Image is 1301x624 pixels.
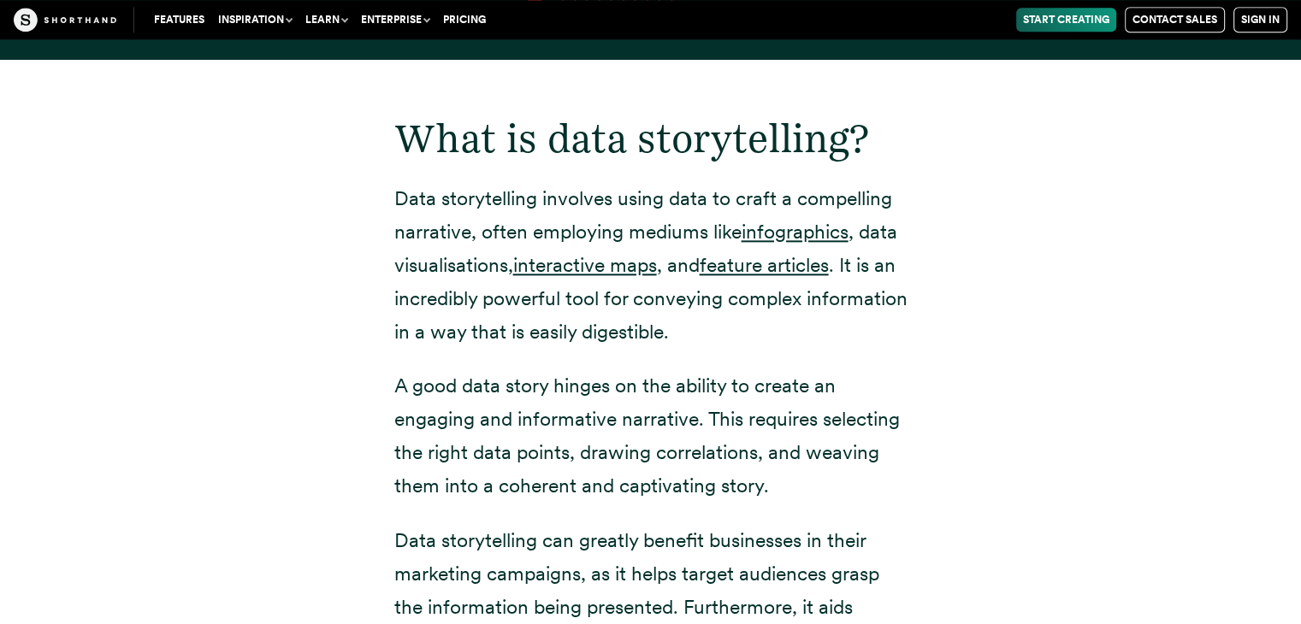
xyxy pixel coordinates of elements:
[1016,8,1116,32] a: Start Creating
[700,253,829,277] a: feature articles
[436,8,493,32] a: Pricing
[394,369,908,503] p: A good data story hinges on the ability to create an engaging and informative narrative. This req...
[354,8,436,32] button: Enterprise
[299,8,354,32] button: Learn
[1233,7,1287,32] a: Sign in
[147,8,211,32] a: Features
[394,182,908,349] p: Data storytelling involves using data to craft a compelling narrative, often employing mediums li...
[513,253,657,277] a: interactive maps
[1125,7,1225,32] a: Contact Sales
[742,220,849,244] a: infographics
[211,8,299,32] button: Inspiration
[14,8,116,32] img: The Craft
[394,115,908,162] h2: What is data storytelling?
